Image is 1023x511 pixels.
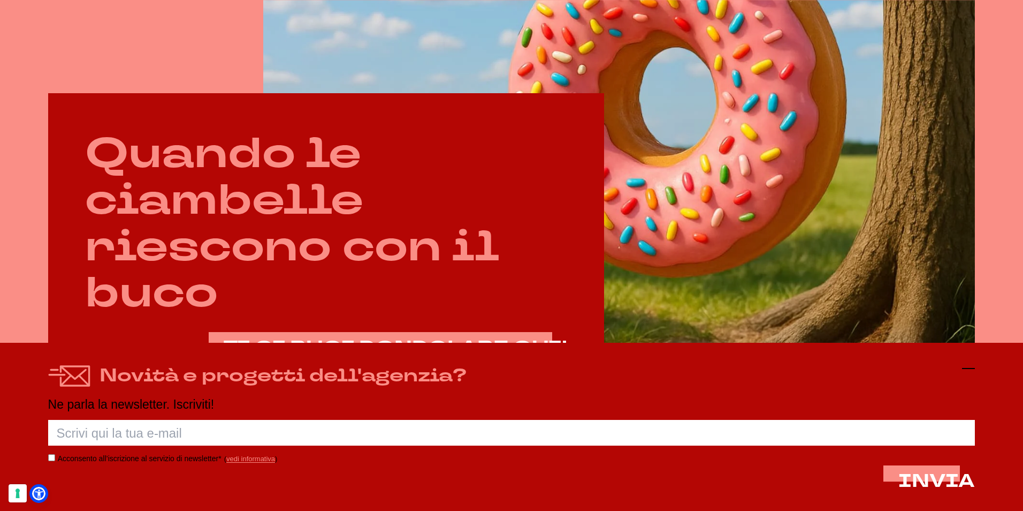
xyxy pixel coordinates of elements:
span: INVIA [898,469,975,494]
a: Open Accessibility Menu [32,487,45,500]
button: INVIA [898,472,975,492]
a: vedi informativa [226,455,275,463]
button: Le tue preferenze relative al consenso per le tecnologie di tracciamento [9,484,27,502]
h4: Novità e progetti dell'agenzia? [100,362,467,389]
p: Ne parla la newsletter. Iscriviti! [48,398,975,411]
a: TI CI PUOI DONDOLARE QUI! [224,338,567,358]
span: ( ) [224,455,278,463]
span: TI CI PUOI DONDOLARE QUI! [224,335,567,360]
input: Scrivi qui la tua e-mail [48,420,975,446]
h2: Quando le ciambelle riescono con il buco [85,131,567,317]
label: Acconsento all’iscrizione al servizio di newsletter* [58,455,222,463]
